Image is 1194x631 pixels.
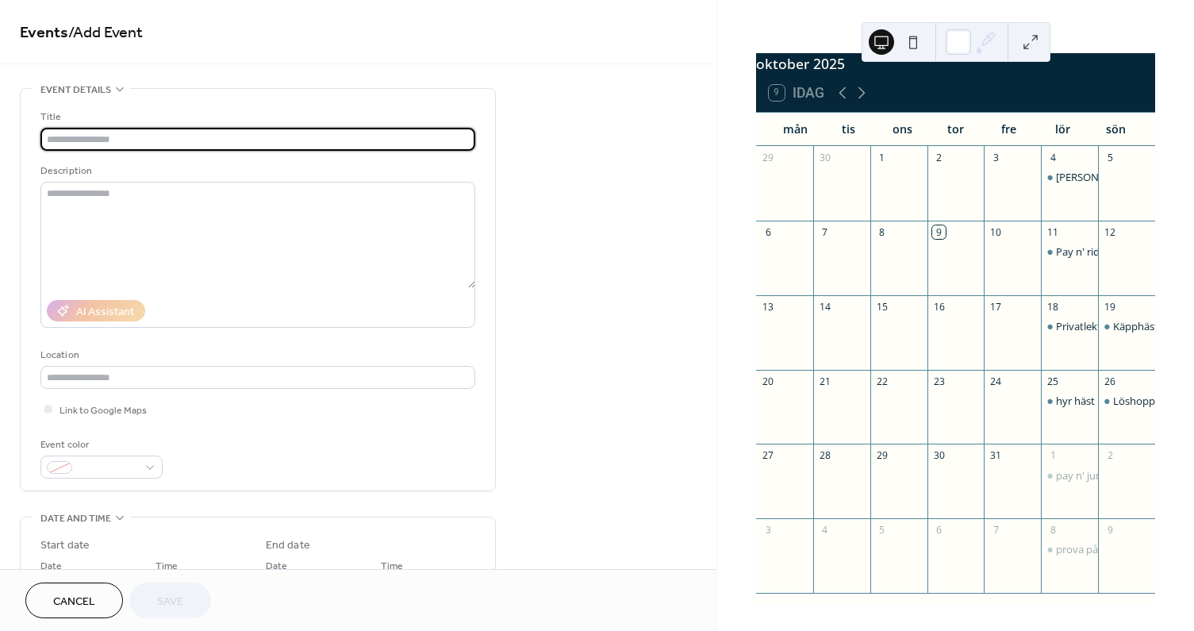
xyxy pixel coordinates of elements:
[1104,151,1117,164] div: 5
[1041,170,1098,184] div: hopp-km
[1104,375,1117,388] div: 26
[1035,113,1088,145] div: lör
[822,113,875,145] div: tis
[20,17,68,48] a: Events
[932,524,946,537] div: 6
[1113,394,1176,408] div: Löshoppning
[1046,449,1060,463] div: 1
[1056,394,1095,408] div: hyr häst
[381,558,403,575] span: Time
[932,449,946,463] div: 30
[1113,319,1179,333] div: Käpphäst-DM
[982,113,1035,145] div: fre
[818,300,831,314] div: 14
[1104,524,1117,537] div: 9
[1041,542,1098,556] div: prova på- ridning
[989,524,1003,537] div: 7
[1046,300,1060,314] div: 18
[1056,468,1111,483] div: pay n' jump
[818,375,831,388] div: 21
[40,347,472,364] div: Location
[932,375,946,388] div: 23
[1098,394,1155,408] div: Löshoppning
[932,300,946,314] div: 16
[818,449,831,463] div: 28
[1046,375,1060,388] div: 25
[40,82,111,98] span: Event details
[756,53,1155,74] div: oktober 2025
[762,449,775,463] div: 27
[68,17,143,48] span: / Add Event
[40,537,90,554] div: Start date
[60,402,147,419] span: Link to Google Maps
[1046,225,1060,239] div: 11
[1104,449,1117,463] div: 2
[1041,244,1098,259] div: Pay n' ride
[989,151,1003,164] div: 3
[1041,468,1098,483] div: pay n' jump
[875,524,889,537] div: 5
[40,163,472,179] div: Description
[989,225,1003,239] div: 10
[762,300,775,314] div: 13
[1041,394,1098,408] div: hyr häst
[989,449,1003,463] div: 31
[53,594,95,610] span: Cancel
[1041,319,1098,333] div: Privatlektion
[1104,225,1117,239] div: 12
[762,375,775,388] div: 20
[266,537,310,554] div: End date
[1089,113,1142,145] div: sön
[1056,170,1154,184] div: [PERSON_NAME]-km
[155,558,178,575] span: Time
[25,583,123,618] button: Cancel
[818,524,831,537] div: 4
[932,225,946,239] div: 9
[40,437,159,453] div: Event color
[875,449,889,463] div: 29
[932,151,946,164] div: 2
[40,109,472,125] div: Title
[1046,524,1060,537] div: 8
[876,113,929,145] div: ons
[40,558,62,575] span: Date
[1046,151,1060,164] div: 4
[929,113,982,145] div: tor
[818,225,831,239] div: 7
[762,524,775,537] div: 3
[875,375,889,388] div: 22
[769,113,822,145] div: mån
[1056,319,1116,333] div: Privatlektion
[989,300,1003,314] div: 17
[875,225,889,239] div: 8
[818,151,831,164] div: 30
[762,151,775,164] div: 29
[40,510,111,527] span: Date and time
[989,375,1003,388] div: 24
[1056,244,1105,259] div: Pay n' ride
[266,558,287,575] span: Date
[875,300,889,314] div: 15
[1104,300,1117,314] div: 19
[762,225,775,239] div: 6
[1056,542,1137,556] div: prova på- ridning
[875,151,889,164] div: 1
[1098,319,1155,333] div: Käpphäst-DM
